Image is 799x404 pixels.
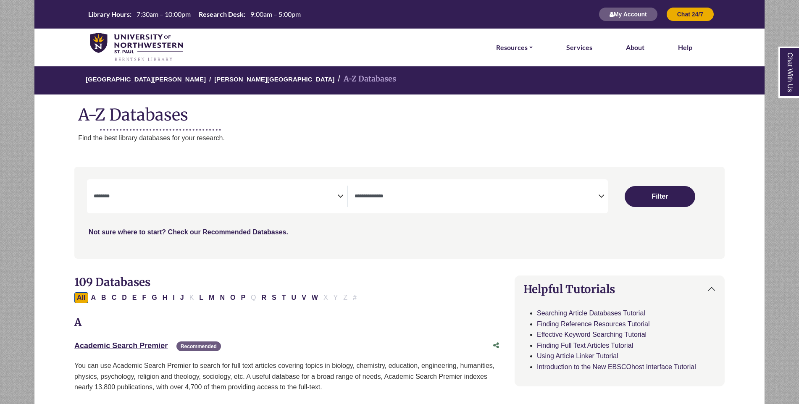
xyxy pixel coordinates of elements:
[195,10,246,18] th: Research Desk:
[666,10,714,18] a: Chat 24/7
[289,292,299,303] button: Filter Results U
[74,317,505,329] h3: A
[149,292,159,303] button: Filter Results G
[74,275,150,289] span: 109 Databases
[217,292,227,303] button: Filter Results N
[74,341,168,350] a: Academic Search Premier
[74,167,725,258] nav: Search filters
[94,194,337,200] textarea: Search
[74,360,505,393] p: You can use Academic Search Premier to search for full text articles covering topics in biology, ...
[74,292,88,303] button: All
[78,133,765,144] p: Find the best library databases for your research.
[678,42,692,53] a: Help
[496,42,533,53] a: Resources
[99,292,109,303] button: Filter Results B
[178,292,187,303] button: Filter Results J
[170,292,177,303] button: Filter Results I
[85,10,132,18] th: Library Hours:
[537,310,645,317] a: Searching Article Databases Tutorial
[119,292,129,303] button: Filter Results D
[269,292,279,303] button: Filter Results S
[355,194,598,200] textarea: Search
[259,292,269,303] button: Filter Results R
[537,342,633,349] a: Finding Full Text Articles Tutorial
[214,74,334,83] a: [PERSON_NAME][GEOGRAPHIC_DATA]
[228,292,238,303] button: Filter Results O
[137,10,191,18] span: 7:30am – 10:00pm
[599,7,658,21] button: My Account
[74,294,360,301] div: Alpha-list to filter by first letter of database name
[34,99,765,124] h1: A-Z Databases
[250,10,301,18] span: 9:00am – 5:00pm
[599,10,658,18] a: My Account
[299,292,309,303] button: Filter Results V
[85,10,304,19] a: Hours Today
[309,292,321,303] button: Filter Results W
[537,363,696,370] a: Introduction to the New EBSCOhost Interface Tutorial
[197,292,206,303] button: Filter Results L
[626,42,644,53] a: About
[238,292,248,303] button: Filter Results P
[334,73,396,85] li: A-Z Databases
[488,338,505,354] button: Share this database
[130,292,139,303] button: Filter Results E
[515,276,724,302] button: Helpful Tutorials
[34,66,765,94] nav: breadcrumb
[89,228,288,236] a: Not sure where to start? Check our Recommended Databases.
[537,320,650,328] a: Finding Reference Resources Tutorial
[90,33,183,62] img: library_home
[206,292,217,303] button: Filter Results M
[89,292,99,303] button: Filter Results A
[537,352,618,359] a: Using Article Linker Tutorial
[86,74,206,83] a: [GEOGRAPHIC_DATA][PERSON_NAME]
[85,10,304,18] table: Hours Today
[566,42,592,53] a: Services
[139,292,149,303] button: Filter Results F
[109,292,119,303] button: Filter Results C
[666,7,714,21] button: Chat 24/7
[176,341,221,351] span: Recommended
[625,186,695,207] button: Submit for Search Results
[160,292,170,303] button: Filter Results H
[537,331,647,338] a: Effective Keyword Searching Tutorial
[279,292,289,303] button: Filter Results T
